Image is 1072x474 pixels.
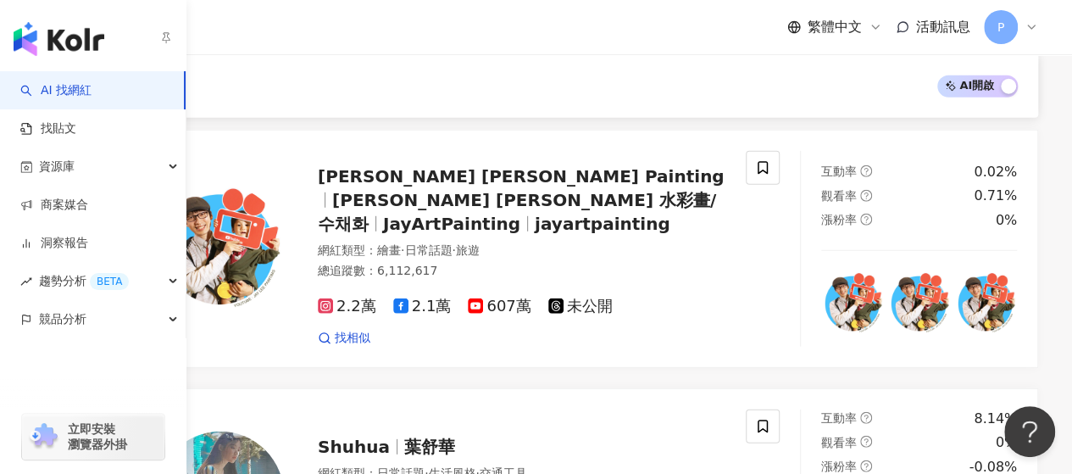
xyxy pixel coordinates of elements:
[404,243,452,257] span: 日常話題
[974,187,1017,205] div: 0.71%
[383,214,520,234] span: JayArtPainting
[20,276,32,287] span: rise
[860,436,872,448] span: question-circle
[860,412,872,424] span: question-circle
[974,163,1017,181] div: 0.02%
[821,189,857,203] span: 觀看率
[996,433,1017,452] div: 0%
[821,165,857,178] span: 互動率
[318,437,390,457] span: Shuhua
[318,243,725,259] div: 網紅類型 ：
[377,243,401,257] span: 繪畫
[860,190,872,202] span: question-circle
[318,330,370,347] a: 找相似
[821,460,857,473] span: 漲粉率
[456,243,480,257] span: 旅遊
[20,197,88,214] a: 商案媒合
[860,165,872,177] span: question-circle
[916,19,970,35] span: 活動訊息
[90,273,129,290] div: BETA
[318,190,716,234] span: [PERSON_NAME] [PERSON_NAME] 水彩畫/수채화
[39,148,75,186] span: 資源庫
[1004,406,1055,457] iframe: Help Scout Beacon - Open
[157,185,284,312] img: KOL Avatar
[821,411,857,425] span: 互動率
[452,243,455,257] span: ·
[860,460,872,472] span: question-circle
[860,214,872,226] span: question-circle
[996,211,1017,230] div: 0%
[68,421,127,452] span: 立即安裝 瀏覽器外掛
[997,18,1004,36] span: P
[27,423,60,450] img: chrome extension
[468,298,530,315] span: 607萬
[808,18,862,36] span: 繁體中文
[535,214,670,234] span: jayartpainting
[821,271,884,334] img: post-image
[20,82,92,99] a: searchAI 找網紅
[39,300,86,338] span: 競品分析
[821,436,857,449] span: 觀看率
[318,298,376,315] span: 2.2萬
[887,271,950,334] img: post-image
[20,120,76,137] a: 找貼文
[974,410,1017,428] div: 8.14%
[14,22,104,56] img: logo
[39,262,129,300] span: 趨勢分析
[102,130,1038,368] a: KOL Avatar[PERSON_NAME] [PERSON_NAME] Painting[PERSON_NAME] [PERSON_NAME] 水彩畫/수채화JayArtPaintingja...
[20,235,88,252] a: 洞察報告
[335,330,370,347] span: 找相似
[954,271,1017,334] img: post-image
[318,263,725,280] div: 總追蹤數 ： 6,112,617
[393,298,452,315] span: 2.1萬
[821,213,857,226] span: 漲粉率
[548,298,613,315] span: 未公開
[401,243,404,257] span: ·
[22,414,164,460] a: chrome extension立即安裝 瀏覽器外掛
[318,166,724,187] span: [PERSON_NAME] [PERSON_NAME] Painting
[404,437,455,457] span: 葉舒華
